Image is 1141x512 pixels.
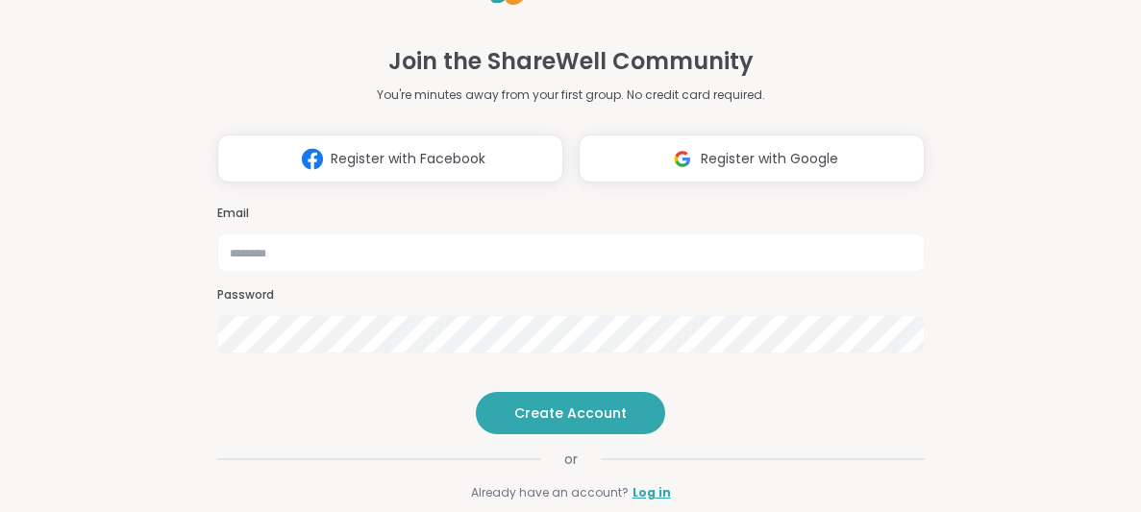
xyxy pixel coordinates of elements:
[217,134,563,183] button: Register with Facebook
[514,403,627,423] span: Create Account
[633,484,671,501] a: Log in
[579,134,925,183] button: Register with Google
[471,484,629,501] span: Already have an account?
[331,149,485,169] span: Register with Facebook
[476,392,665,434] button: Create Account
[217,287,925,304] h3: Password
[388,44,754,79] h1: Join the ShareWell Community
[377,86,765,104] p: You're minutes away from your first group. No credit card required.
[664,141,701,177] img: ShareWell Logomark
[294,141,331,177] img: ShareWell Logomark
[701,149,838,169] span: Register with Google
[217,206,925,222] h3: Email
[541,450,601,469] span: or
